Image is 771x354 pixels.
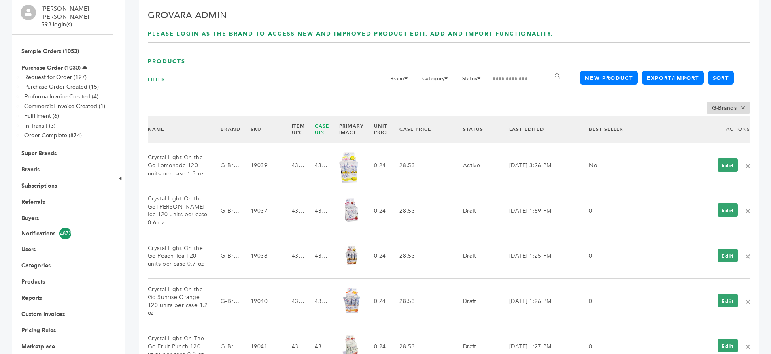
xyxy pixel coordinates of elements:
[499,234,579,278] td: [DATE] 1:25 PM
[21,64,81,72] a: Purchase Order (1030)
[707,102,750,114] li: G-Brands
[579,143,647,188] td: No
[24,132,82,139] a: Order Complete (874)
[579,278,647,324] td: 0
[399,126,431,132] a: Case Price
[589,126,623,132] a: Best Seller
[21,245,36,253] a: Users
[499,188,579,234] td: [DATE] 1:59 PM
[305,143,329,188] td: 4300000796
[453,188,499,234] td: Draft
[339,288,364,313] img: Crystal Light On the Go Sunrise Orange 120 units per case 1.2 oz
[339,198,364,222] img: Crystal Light On the Go Rasberry Ice 120 units per case 0.6 oz
[718,339,738,352] a: Edit
[718,294,738,307] a: Edit
[718,158,738,172] a: Edit
[364,278,389,324] td: 0.24
[364,188,389,234] td: 0.24
[389,234,453,278] td: 28.53
[251,126,261,132] a: SKU
[59,228,71,239] span: 4872
[453,278,499,324] td: Draft
[24,112,59,120] a: Fulfillment (6)
[292,123,305,136] a: Item UPC
[389,278,453,324] td: 28.53
[499,143,579,188] td: [DATE] 3:26 PM
[210,234,240,278] td: G-Brands
[21,47,79,55] a: Sample Orders (1053)
[21,294,42,302] a: Reports
[718,249,738,262] a: Edit
[41,5,111,29] li: [PERSON_NAME] [PERSON_NAME] - 593 login(s)
[282,278,305,324] td: 4300000504
[240,143,282,188] td: 19039
[389,143,453,188] td: 28.53
[210,278,240,324] td: G-Brands
[642,71,704,85] a: Export/Import
[21,278,45,286] a: Products
[579,234,647,278] td: 0
[364,143,389,188] td: 0.24
[148,58,750,66] h1: Products
[453,143,499,188] td: Active
[21,326,56,334] a: Pricing Rules
[148,9,750,26] h2: Grovara Admin
[240,234,282,278] td: 19038
[389,188,453,234] td: 28.53
[499,278,579,324] td: [DATE] 1:26 PM
[24,122,55,130] a: In-Transit (3)
[305,188,329,234] td: 4300000798
[282,188,305,234] td: 4300000798
[580,71,637,85] a: New Product
[21,228,104,239] a: Notifications4872
[463,126,483,132] a: Status
[579,188,647,234] td: 0
[148,188,210,234] td: Crystal Light On the Go [PERSON_NAME] Ice 120 units per case 0.6 oz
[282,143,305,188] td: 4300000796
[21,343,55,350] a: Marketplace
[21,310,65,318] a: Custom Invoices
[374,123,389,136] a: Unit Price
[148,30,750,38] h1: Please login as the Brand to access new and improved Product Edit, Add and Import functionality.
[493,74,555,85] input: Search
[21,214,39,222] a: Buyers
[210,188,240,234] td: G-Brands
[240,278,282,324] td: 19040
[339,123,364,136] a: Primary Image
[21,198,45,206] a: Referrals
[21,5,36,20] img: profile.png
[458,74,489,87] li: Status
[282,234,305,278] td: 4300000797
[221,126,240,132] a: Brand
[737,103,750,113] span: ×
[21,182,57,190] a: Subscriptions
[148,126,164,132] a: Name
[24,93,98,100] a: Proforma Invoice Created (4)
[339,152,358,183] img: Crystal Light On the Go Lemonade 120 units per case 1.3 oz
[21,262,51,269] a: Categories
[240,188,282,234] td: 19037
[148,143,210,188] td: Crystal Light On the Go Lemonade 120 units per case 1.3 oz
[708,71,734,85] a: Sort
[339,243,364,268] img: Crystal Light On the Go Peach Tea 120 units per case 0.7 oz
[647,116,750,143] th: Actions
[418,74,457,87] li: Category
[210,143,240,188] td: G-Brands
[24,102,105,110] a: Commercial Invoice Created (1)
[453,234,499,278] td: Draft
[386,74,416,87] li: Brand
[305,278,329,324] td: 4300000504
[21,166,40,173] a: Brands
[24,73,87,81] a: Request for Order (127)
[148,234,210,278] td: Crystal Light On the Go Peach Tea 120 units per case 0.7 oz
[364,234,389,278] td: 0.24
[718,203,738,217] a: Edit
[24,83,99,91] a: Purchase Order Created (15)
[148,278,210,324] td: Crystal Light On the Go Sunrise Orange 120 units per case 1.2 oz
[305,234,329,278] td: 4300000797
[315,123,329,136] a: Case UPC
[509,126,544,132] a: Last Edited
[148,74,167,85] h2: FILTER:
[21,149,57,157] a: Super Brands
